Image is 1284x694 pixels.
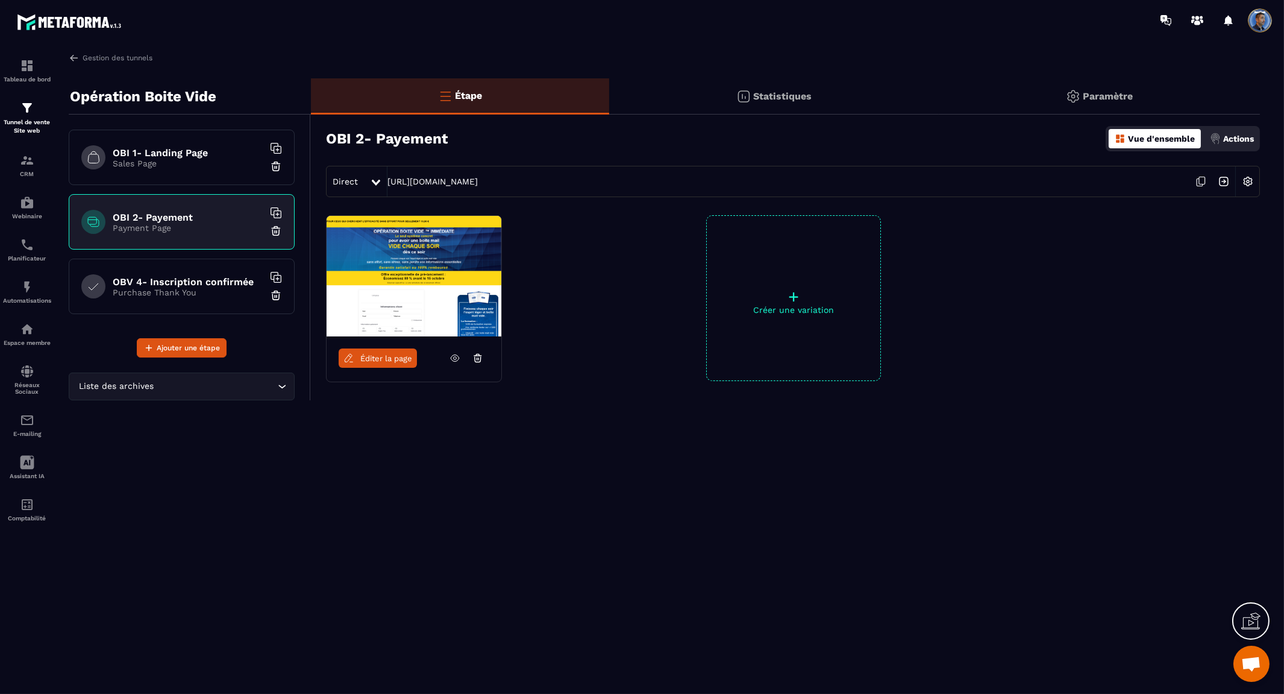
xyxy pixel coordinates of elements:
[387,177,478,186] a: [URL][DOMAIN_NAME]
[3,431,51,437] p: E-mailing
[20,322,34,336] img: automations
[1128,134,1195,144] p: Vue d'ensemble
[20,153,34,168] img: formation
[1115,133,1126,144] img: dashboard-orange.40269519.svg
[1236,170,1259,193] img: setting-w.858f3a88.svg
[70,84,216,109] p: Opération Boite Vide
[3,297,51,304] p: Automatisations
[3,382,51,395] p: Réseaux Sociaux
[20,101,34,115] img: formation
[360,354,412,363] span: Éditer la page
[113,288,263,297] p: Purchase Thank You
[754,90,812,102] p: Statistiques
[456,90,483,101] p: Étape
[3,171,51,177] p: CRM
[3,339,51,346] p: Espace membre
[3,446,51,488] a: Assistant IA
[3,76,51,83] p: Tableau de bord
[3,49,51,92] a: formationformationTableau de bord
[333,177,358,186] span: Direct
[20,280,34,294] img: automations
[270,160,282,172] img: trash
[113,147,263,159] h6: OBI 1- Landing Page
[438,89,453,103] img: bars-o.4a397970.svg
[1083,90,1133,102] p: Paramètre
[3,271,51,313] a: automationsautomationsAutomatisations
[20,413,34,427] img: email
[1212,170,1235,193] img: arrow-next.bcc2205e.svg
[113,159,263,168] p: Sales Page
[69,373,295,400] div: Search for option
[20,238,34,252] img: scheduler
[339,349,417,368] a: Éditer la page
[3,186,51,229] a: automationsautomationsWebinaire
[17,11,125,33] img: logo
[326,130,448,147] h3: OBI 2- Payement
[3,118,51,135] p: Tunnel de vente Site web
[3,255,51,262] p: Planificateur
[113,212,263,223] h6: OBI 2- Payement
[157,342,220,354] span: Ajouter une étape
[327,216,501,336] img: image
[69,52,152,63] a: Gestion des tunnels
[707,305,880,315] p: Créer une variation
[20,58,34,73] img: formation
[3,144,51,186] a: formationformationCRM
[137,338,227,358] button: Ajouter une étape
[113,276,263,288] h6: OBV 4- Inscription confirmée
[20,364,34,379] img: social-network
[1066,89,1080,104] img: setting-gr.5f69749f.svg
[113,223,263,233] p: Payment Page
[3,515,51,522] p: Comptabilité
[270,225,282,237] img: trash
[3,213,51,219] p: Webinaire
[1210,133,1221,144] img: actions.d6e523a2.png
[736,89,751,104] img: stats.20deebd0.svg
[3,92,51,144] a: formationformationTunnel de vente Site web
[20,195,34,210] img: automations
[707,288,880,305] p: +
[1223,134,1254,144] p: Actions
[270,289,282,301] img: trash
[77,380,157,393] span: Liste des archives
[3,404,51,446] a: emailemailE-mailing
[3,473,51,479] p: Assistant IA
[3,355,51,404] a: social-networksocial-networkRéseaux Sociaux
[157,380,275,393] input: Search for option
[69,52,80,63] img: arrow
[20,497,34,512] img: accountant
[3,313,51,355] a: automationsautomationsEspace membre
[3,229,51,271] a: schedulerschedulerPlanificateur
[3,488,51,531] a: accountantaccountantComptabilité
[1233,646,1270,682] div: Ouvrir le chat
